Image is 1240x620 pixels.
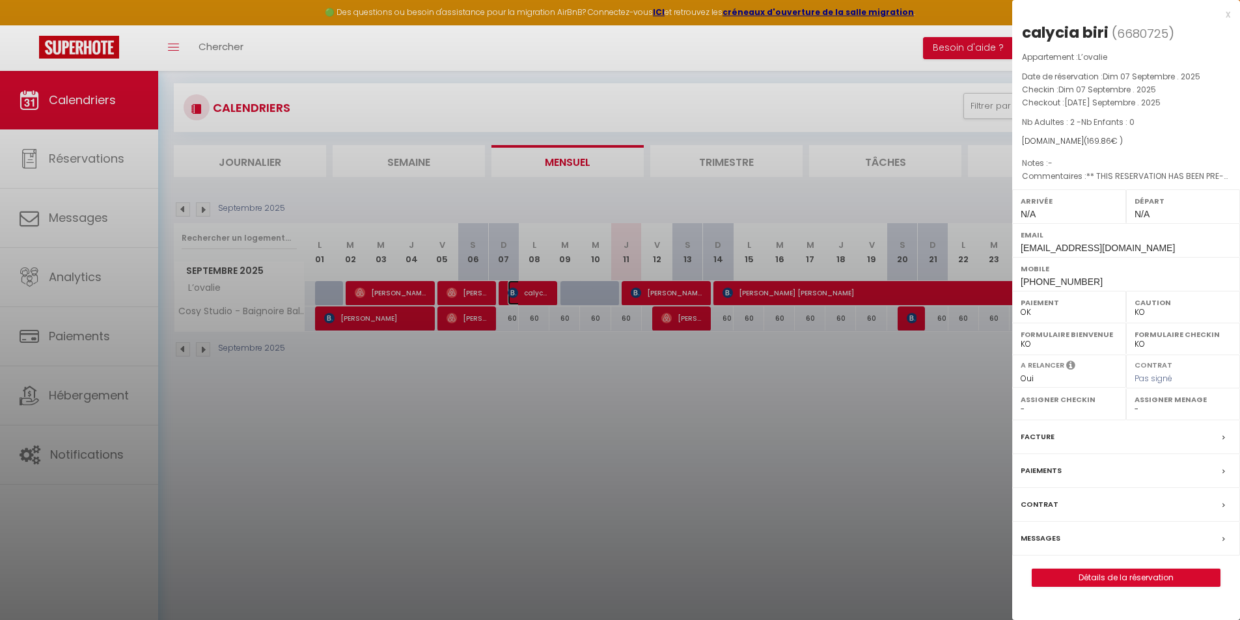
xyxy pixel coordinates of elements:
[1022,51,1230,64] p: Appartement :
[1185,561,1230,610] iframe: Chat
[1135,296,1232,309] label: Caution
[1117,25,1168,42] span: 6680725
[1021,498,1058,511] label: Contrat
[1084,135,1123,146] span: ( € )
[1022,157,1230,170] p: Notes :
[1022,22,1109,43] div: calycia biri
[1081,116,1135,128] span: Nb Enfants : 0
[1022,83,1230,96] p: Checkin :
[1021,262,1232,275] label: Mobile
[1078,51,1107,62] span: L’ovalie
[1022,70,1230,83] p: Date de réservation :
[1103,71,1200,82] span: Dim 07 Septembre . 2025
[1012,7,1230,22] div: x
[1135,373,1172,384] span: Pas signé
[1021,393,1118,406] label: Assigner Checkin
[1021,360,1064,371] label: A relancer
[1021,532,1060,545] label: Messages
[1064,97,1161,108] span: [DATE] Septembre . 2025
[1135,209,1150,219] span: N/A
[1087,135,1111,146] span: 169.86
[10,5,49,44] button: Ouvrir le widget de chat LiveChat
[1022,170,1230,183] p: Commentaires :
[1032,569,1220,586] a: Détails de la réservation
[1021,209,1036,219] span: N/A
[1021,296,1118,309] label: Paiement
[1021,243,1175,253] span: [EMAIL_ADDRESS][DOMAIN_NAME]
[1021,328,1118,341] label: Formulaire Bienvenue
[1112,24,1174,42] span: ( )
[1135,328,1232,341] label: Formulaire Checkin
[1022,135,1230,148] div: [DOMAIN_NAME]
[1135,393,1232,406] label: Assigner Menage
[1021,228,1232,241] label: Email
[1135,195,1232,208] label: Départ
[1021,276,1103,287] span: [PHONE_NUMBER]
[1032,569,1220,587] button: Détails de la réservation
[1058,84,1156,95] span: Dim 07 Septembre . 2025
[1022,96,1230,109] p: Checkout :
[1135,360,1172,368] label: Contrat
[1021,430,1054,444] label: Facture
[1021,464,1062,478] label: Paiements
[1022,116,1135,128] span: Nb Adultes : 2 -
[1021,195,1118,208] label: Arrivée
[1066,360,1075,374] i: Sélectionner OUI si vous souhaiter envoyer les séquences de messages post-checkout
[1048,157,1053,168] span: -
